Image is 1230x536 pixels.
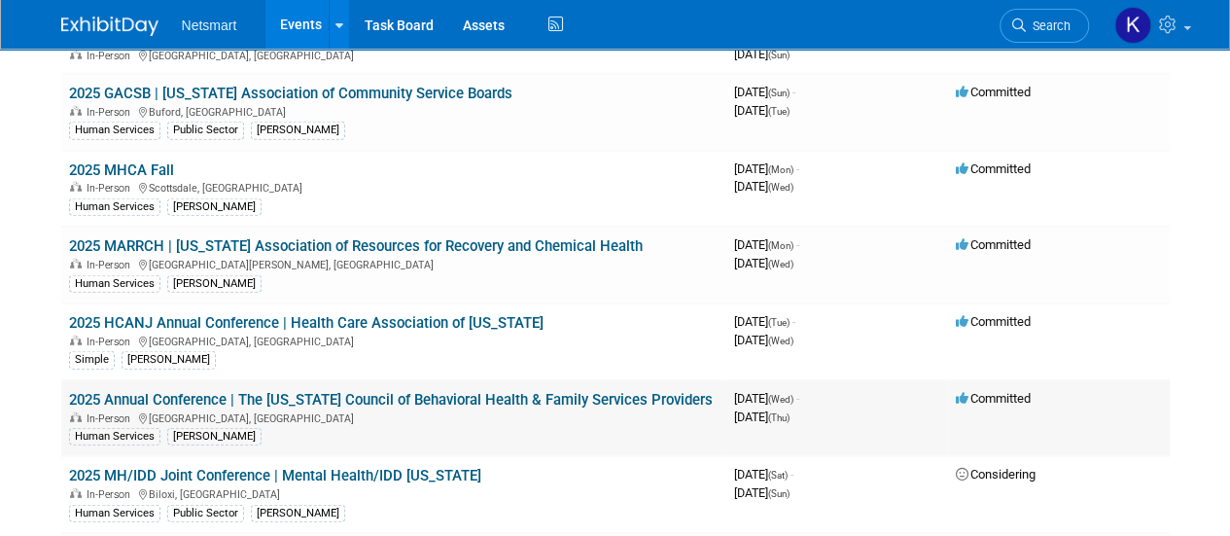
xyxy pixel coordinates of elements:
span: [DATE] [734,467,793,482]
div: Human Services [69,505,160,522]
span: - [796,161,799,176]
div: [PERSON_NAME] [167,198,262,216]
div: [PERSON_NAME] [122,351,216,369]
span: (Mon) [768,240,793,251]
span: (Wed) [768,336,793,346]
div: Human Services [69,275,160,293]
img: In-Person Event [70,106,82,116]
span: In-Person [87,50,136,62]
span: In-Person [87,412,136,425]
span: Committed [956,391,1031,406]
span: [DATE] [734,410,790,424]
a: 2025 MARRCH | [US_STATE] Association of Resources for Recovery and Chemical Health [69,237,643,255]
div: Human Services [69,198,160,216]
span: In-Person [87,259,136,271]
span: Netsmart [182,18,237,33]
span: - [796,237,799,252]
span: - [792,85,795,99]
div: Public Sector [167,505,244,522]
div: [GEOGRAPHIC_DATA], [GEOGRAPHIC_DATA] [69,47,719,62]
div: Human Services [69,122,160,139]
span: (Sun) [768,50,790,60]
span: [DATE] [734,103,790,118]
span: (Tue) [768,317,790,328]
span: (Thu) [768,412,790,423]
span: In-Person [87,106,136,119]
img: In-Person Event [70,336,82,345]
span: [DATE] [734,237,799,252]
div: [PERSON_NAME] [251,122,345,139]
div: [GEOGRAPHIC_DATA], [GEOGRAPHIC_DATA] [69,410,719,425]
span: - [796,391,799,406]
span: [DATE] [734,333,793,347]
span: - [791,467,793,482]
span: In-Person [87,336,136,348]
a: Search [1000,9,1089,43]
span: (Sun) [768,88,790,98]
a: 2025 HCANJ Annual Conference | Health Care Association of [US_STATE] [69,314,544,332]
span: Committed [956,314,1031,329]
span: In-Person [87,488,136,501]
a: 2025 Annual Conference​ | The [US_STATE] Council of Behavioral Health & Family Services Providers [69,391,713,409]
span: (Wed) [768,259,793,269]
div: Buford, [GEOGRAPHIC_DATA] [69,103,719,119]
span: (Sat) [768,470,788,481]
img: ExhibitDay [61,17,158,36]
span: Considering [956,467,1036,482]
span: [DATE] [734,485,790,500]
span: (Mon) [768,164,793,175]
span: [DATE] [734,47,790,61]
img: In-Person Event [70,412,82,422]
span: [DATE] [734,179,793,194]
div: [GEOGRAPHIC_DATA][PERSON_NAME], [GEOGRAPHIC_DATA] [69,256,719,271]
a: 2025 GACSB | [US_STATE] Association of Community Service Boards [69,85,512,102]
span: - [792,314,795,329]
span: [DATE] [734,85,795,99]
span: [DATE] [734,314,795,329]
span: (Wed) [768,394,793,405]
img: In-Person Event [70,488,82,498]
a: 2025 MHCA Fall [69,161,174,179]
span: [DATE] [734,391,799,406]
img: In-Person Event [70,182,82,192]
img: Kaitlyn Woicke [1114,7,1151,44]
span: [DATE] [734,256,793,270]
span: (Sun) [768,488,790,499]
span: Committed [956,237,1031,252]
div: [PERSON_NAME] [251,505,345,522]
div: Public Sector [167,122,244,139]
span: Committed [956,161,1031,176]
span: [DATE] [734,161,799,176]
div: [GEOGRAPHIC_DATA], [GEOGRAPHIC_DATA] [69,333,719,348]
span: (Wed) [768,182,793,193]
a: 2025 MH/IDD Joint Conference | Mental Health/IDD [US_STATE] [69,467,481,484]
div: Biloxi, [GEOGRAPHIC_DATA] [69,485,719,501]
span: Search [1026,18,1071,33]
span: (Tue) [768,106,790,117]
div: Simple [69,351,115,369]
div: [PERSON_NAME] [167,428,262,446]
div: Scottsdale, [GEOGRAPHIC_DATA] [69,179,719,195]
span: In-Person [87,182,136,195]
img: In-Person Event [70,50,82,59]
span: Committed [956,85,1031,99]
div: [PERSON_NAME] [167,275,262,293]
img: In-Person Event [70,259,82,268]
div: Human Services [69,428,160,446]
